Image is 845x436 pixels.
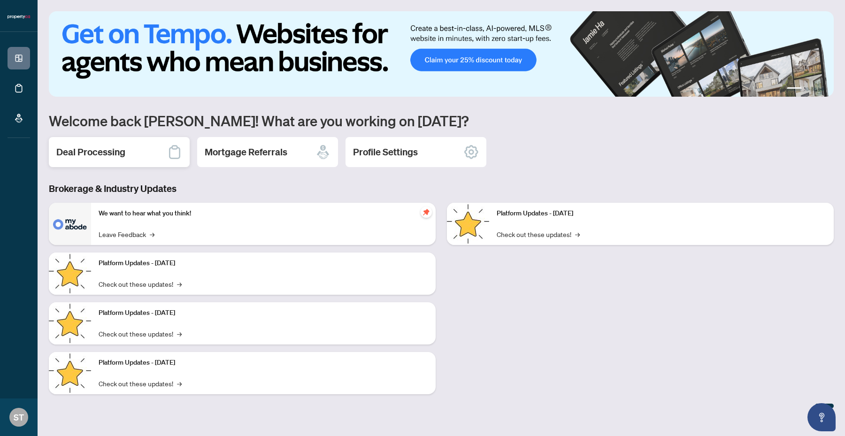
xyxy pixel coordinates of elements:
[177,378,182,389] span: →
[49,11,834,97] img: Slide 0
[99,258,428,268] p: Platform Updates - [DATE]
[150,229,154,239] span: →
[49,352,91,394] img: Platform Updates - July 8, 2025
[99,358,428,368] p: Platform Updates - [DATE]
[56,145,125,159] h2: Deal Processing
[813,87,817,91] button: 3
[421,207,432,218] span: pushpin
[787,87,802,91] button: 1
[806,87,809,91] button: 2
[49,302,91,344] img: Platform Updates - July 21, 2025
[49,112,834,130] h1: Welcome back [PERSON_NAME]! What are you working on [DATE]?
[99,329,182,339] a: Check out these updates!→
[99,308,428,318] p: Platform Updates - [DATE]
[205,145,287,159] h2: Mortgage Referrals
[447,203,489,245] img: Platform Updates - June 23, 2025
[821,87,824,91] button: 4
[99,229,154,239] a: Leave Feedback→
[8,14,30,20] img: logo
[99,378,182,389] a: Check out these updates!→
[99,208,428,219] p: We want to hear what you think!
[99,279,182,289] a: Check out these updates!→
[49,203,91,245] img: We want to hear what you think!
[575,229,580,239] span: →
[177,279,182,289] span: →
[497,208,826,219] p: Platform Updates - [DATE]
[49,252,91,295] img: Platform Updates - September 16, 2025
[14,411,24,424] span: ST
[49,182,834,195] h3: Brokerage & Industry Updates
[177,329,182,339] span: →
[353,145,418,159] h2: Profile Settings
[497,229,580,239] a: Check out these updates!→
[807,403,836,431] button: Open asap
